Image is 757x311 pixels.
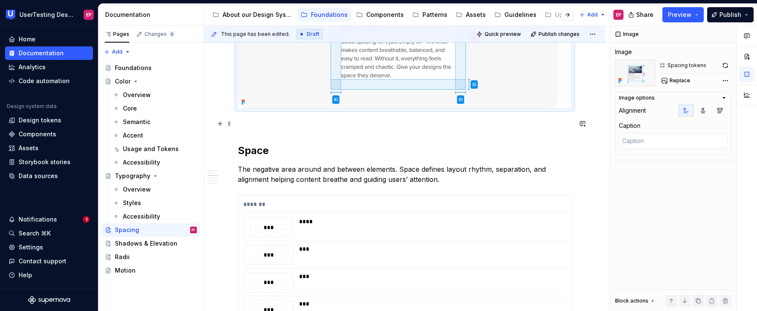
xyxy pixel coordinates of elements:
[636,11,654,19] span: Share
[109,196,200,210] a: Styles
[504,11,536,19] div: Guidelines
[5,114,93,127] a: Design tokens
[19,243,43,252] div: Settings
[619,122,640,130] div: Caption
[19,257,66,265] div: Contact support
[115,266,136,275] div: Motion
[452,8,489,22] a: Assets
[123,131,143,140] div: Accent
[109,142,200,156] a: Usage and Tokens
[485,31,521,38] span: Quick preview
[112,49,123,55] span: Add
[101,223,200,237] a: SpacingEP
[115,172,150,180] div: Typography
[474,28,525,40] button: Quick preview
[83,216,90,223] span: 1
[5,141,93,155] a: Assets
[115,77,131,86] div: Color
[223,11,292,19] div: About our Design System
[109,183,200,196] a: Overview
[19,49,64,57] div: Documentation
[123,145,179,153] div: Usage and Tokens
[5,60,93,74] a: Analytics
[668,11,692,19] span: Preview
[422,11,447,19] div: Patterns
[115,253,130,261] div: Radii
[5,254,93,268] button: Contact support
[101,169,200,183] a: Typography
[19,271,32,279] div: Help
[209,6,575,23] div: Page tree
[667,62,706,69] div: Spacing tokens
[109,115,200,129] a: Semantic
[109,210,200,223] a: Accessibility
[659,75,694,87] button: Replace
[19,77,70,85] div: Code automation
[123,91,151,99] div: Overview
[5,169,93,183] a: Data sources
[109,156,200,169] a: Accessibility
[123,199,141,207] div: Styles
[115,64,152,72] div: Foundations
[619,95,655,101] div: Image options
[221,31,290,38] span: This page has been edited.
[528,28,583,40] button: Publish changes
[19,158,71,166] div: Storybook stories
[2,5,96,24] button: UserTesting Design SystemEP
[307,31,319,38] span: Draft
[615,295,656,307] div: Block actions
[19,144,38,152] div: Assets
[619,106,646,115] div: Alignment
[101,75,200,88] a: Color
[209,8,296,22] a: About our Design System
[619,95,727,101] button: Image options
[587,11,598,18] span: Add
[297,8,351,22] a: Foundations
[238,164,572,184] p: The negative area around and between elements. Space defines layout rhythm, separation, and align...
[5,155,93,169] a: Storybook stories
[19,130,56,138] div: Components
[707,7,754,22] button: Publish
[5,74,93,88] a: Code automation
[28,296,70,304] svg: Supernova Logo
[542,8,593,22] a: Updates
[19,116,61,124] div: Design tokens
[5,213,93,226] button: Notifications1
[123,118,150,126] div: Semantic
[101,61,200,75] a: Foundations
[353,8,407,22] a: Components
[615,48,632,56] div: Image
[6,10,16,20] img: 41adf70f-fc1c-4662-8e2d-d2ab9c673b1b.png
[615,59,656,87] img: 60fb3d6d-0eea-4783-85db-651ea7beeb7b.png
[5,127,93,141] a: Components
[101,61,200,277] div: Page tree
[123,104,137,113] div: Core
[86,11,92,18] div: EP
[624,7,659,22] button: Share
[109,88,200,102] a: Overview
[5,46,93,60] a: Documentation
[101,237,200,250] a: Shadows & Elevation
[311,11,348,19] div: Foundations
[5,227,93,240] button: Search ⌘K
[662,7,704,22] button: Preview
[115,239,177,248] div: Shadows & Elevation
[670,77,690,84] span: Replace
[719,11,741,19] span: Publish
[19,172,58,180] div: Data sources
[238,144,572,157] h2: Space
[19,215,57,224] div: Notifications
[409,8,451,22] a: Patterns
[539,31,580,38] span: Publish changes
[19,63,46,71] div: Analytics
[115,226,139,234] div: Spacing
[5,241,93,254] a: Settings
[19,11,74,19] div: UserTesting Design System
[109,102,200,115] a: Core
[101,264,200,277] a: Motion
[192,226,195,234] div: EP
[491,8,540,22] a: Guidelines
[101,250,200,264] a: Radii
[101,46,133,58] button: Add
